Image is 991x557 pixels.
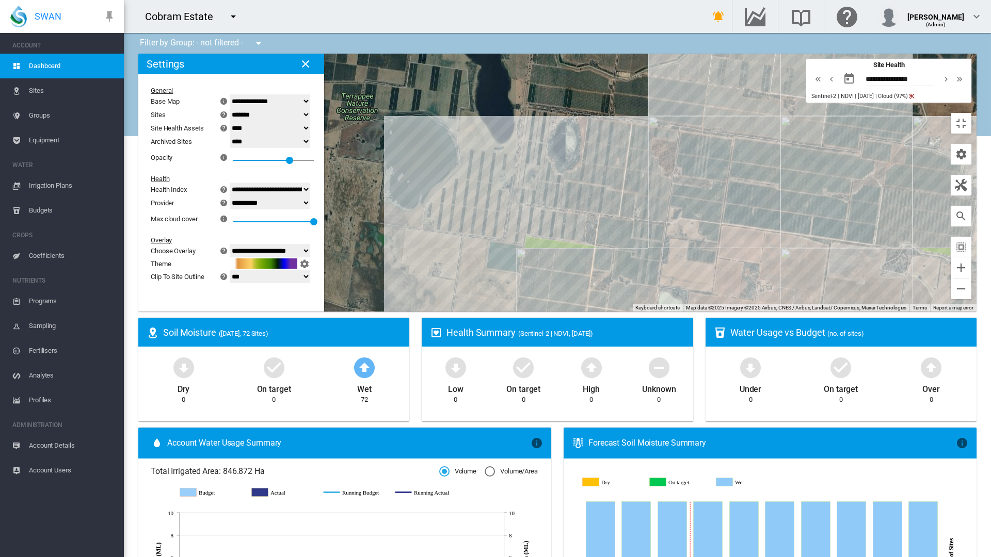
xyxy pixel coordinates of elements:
md-icon: icon-magnify [955,210,967,222]
md-icon: icon-chevron-double-right [954,73,965,85]
div: Dry [178,380,190,395]
button: icon-chevron-left [825,73,838,85]
div: 0 [522,395,525,404]
span: SWAN [35,10,61,23]
div: Theme [151,260,231,268]
div: 0 [749,395,753,404]
tspan: 8 [509,532,512,538]
button: icon-help-circle [217,108,231,121]
button: Keyboard shortcuts [635,304,680,312]
g: Dry [583,478,642,487]
div: General [151,87,312,94]
span: Equipment [29,128,116,153]
div: Sites [151,111,166,119]
button: icon-chevron-double-left [811,73,825,85]
span: ACCOUNT [12,37,116,54]
button: Zoom in [951,257,971,278]
button: icon-menu-down [248,33,269,54]
md-icon: icon-map-marker-radius [147,326,159,339]
md-radio-button: Volume [439,467,476,477]
div: 0 [182,395,185,404]
div: Filter by Group: - not filtered - [132,33,272,54]
div: Wet [357,380,372,395]
h2: Settings [147,58,184,70]
div: Max cloud cover [151,215,198,223]
button: md-calendar [839,69,859,89]
md-icon: icon-arrow-down-bold-circle [738,355,763,380]
a: Terms [913,305,927,310]
div: Unknown [642,380,676,395]
div: Water Usage vs Budget [730,326,968,339]
md-icon: Search the knowledge base [789,10,813,23]
md-icon: icon-help-circle [218,122,230,134]
md-icon: icon-checkbox-marked-circle [828,355,853,380]
span: Dashboard [29,54,116,78]
div: Archived Sites [151,138,231,145]
span: (Sentinel-2 | NDVI, [DATE]) [518,330,593,337]
md-icon: icon-cog [298,257,311,270]
div: [PERSON_NAME] [907,8,964,18]
div: Soil Moisture [163,326,401,339]
div: Overlay [151,236,312,244]
span: Map data ©2025 Imagery ©2025 Airbus, CNES / Airbus, Landsat / Copernicus, Maxar Technologies [686,305,906,310]
span: Profiles [29,388,116,413]
tspan: 10 [168,510,173,516]
tspan: 8 [171,532,174,538]
md-icon: icon-content-cut [908,92,916,101]
g: Running Budget [324,488,385,497]
md-icon: icon-help-circle [218,244,230,257]
span: (Admin) [926,22,946,27]
md-icon: icon-information [531,437,543,449]
span: Budgets [29,198,116,223]
span: Fertilisers [29,338,116,363]
div: Site Health Assets [151,124,204,132]
button: icon-help-circle [217,244,231,257]
div: 0 [839,395,843,404]
md-icon: Go to the Data Hub [743,10,768,23]
md-radio-button: Volume/Area [485,467,538,477]
div: 72 [361,395,368,404]
span: Programs [29,289,116,314]
span: Site Health [873,61,905,69]
md-icon: icon-help-circle [218,108,230,121]
md-icon: icon-arrow-down-bold-circle [171,355,196,380]
button: icon-select-all [951,237,971,257]
span: Irrigation Plans [29,173,116,198]
g: Budget [180,488,242,497]
button: Toggle fullscreen view [951,113,971,134]
button: icon-close [295,54,316,74]
div: Opacity [151,154,172,161]
span: Total Irrigated Area: 846.872 Ha [151,466,439,477]
div: On target [824,380,858,395]
button: icon-cog [297,257,312,270]
span: Account Water Usage Summary [167,437,531,449]
a: Report a map error [933,305,973,310]
md-icon: icon-chevron-double-left [812,73,824,85]
tspan: 10 [509,510,515,516]
md-icon: icon-information [956,437,968,449]
div: Under [740,380,762,395]
img: SWAN-Landscape-Logo-Colour-drop.png [10,6,27,27]
div: High [583,380,600,395]
div: Forecast Soil Moisture Summary [588,437,956,449]
md-icon: icon-arrow-down-bold-circle [443,355,468,380]
md-icon: icon-chevron-left [826,73,837,85]
md-icon: icon-select-all [955,241,967,253]
button: icon-help-circle [217,270,231,283]
div: Provider [151,199,174,207]
button: icon-cog [951,144,971,165]
md-icon: icon-help-circle [218,270,230,283]
md-icon: icon-arrow-up-bold-circle [919,355,944,380]
div: 0 [657,395,661,404]
span: Groups [29,103,116,128]
md-icon: icon-help-circle [218,183,230,195]
img: profile.jpg [878,6,899,27]
md-icon: icon-checkbox-marked-circle [511,355,536,380]
md-icon: icon-chevron-right [940,73,952,85]
md-icon: icon-information [219,212,231,225]
div: Low [448,380,463,395]
md-icon: icon-minus-circle [647,355,672,380]
div: Health [151,175,312,183]
md-icon: icon-water [151,437,163,449]
button: Zoom out [951,278,971,299]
